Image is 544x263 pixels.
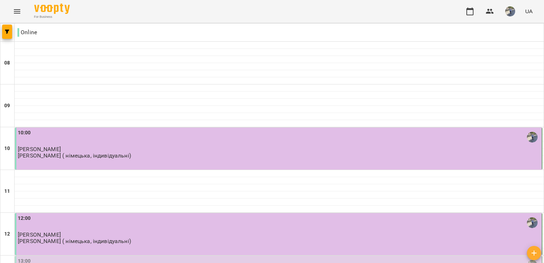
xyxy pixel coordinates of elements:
p: [PERSON_NAME] ( німецька, індивідуальні) [18,238,131,244]
label: 12:00 [18,215,31,222]
h6: 09 [4,102,10,110]
span: For Business [34,15,70,19]
p: Online [17,28,37,37]
span: UA [525,7,533,15]
img: Voopty Logo [34,4,70,14]
span: [PERSON_NAME] [18,231,61,238]
p: [PERSON_NAME] ( німецька, індивідуальні) [18,153,131,159]
h6: 08 [4,59,10,67]
h6: 12 [4,230,10,238]
img: Мірошніченко Вікторія Сергіївна (н) [527,217,538,228]
button: UA [522,5,535,18]
label: 10:00 [18,129,31,137]
button: Menu [9,3,26,20]
img: Мірошніченко Вікторія Сергіївна (н) [527,132,538,143]
button: Створити урок [527,246,541,260]
img: 9057b12b0e3b5674d2908fc1e5c3d556.jpg [505,6,515,16]
h6: 10 [4,145,10,153]
span: [PERSON_NAME] [18,146,61,153]
h6: 11 [4,187,10,195]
